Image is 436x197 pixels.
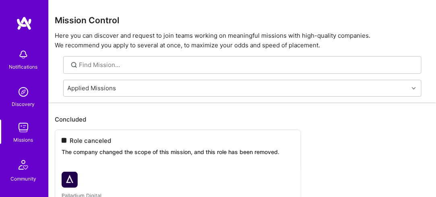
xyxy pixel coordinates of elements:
[68,84,116,92] div: Applied Missions
[14,136,33,144] div: Missions
[55,115,430,124] p: Concluded
[79,61,415,69] input: Find Mission...
[12,100,35,108] div: Discovery
[412,86,416,90] i: icon Chevron
[16,16,32,30] img: logo
[14,155,33,175] img: Community
[10,175,36,183] div: Community
[15,84,31,100] img: discovery
[15,47,31,63] img: bell
[70,61,79,70] i: icon SearchGrey
[55,31,430,50] p: Here you can discover and request to join teams working on meaningful missions with high-quality ...
[9,63,38,71] div: Notifications
[55,15,430,25] h3: Mission Control
[15,120,31,136] img: teamwork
